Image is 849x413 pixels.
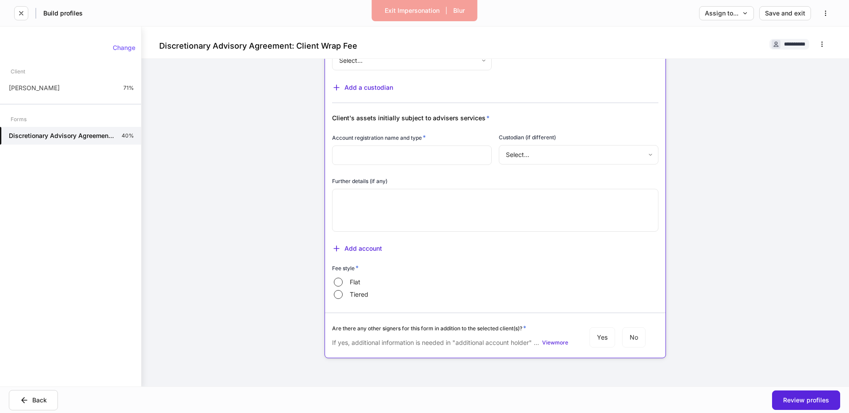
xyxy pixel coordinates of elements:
[379,4,445,18] button: Exit Impersonation
[499,133,556,141] h6: Custodian (if different)
[20,396,47,405] div: Back
[332,51,491,70] div: Select...
[332,324,568,333] div: Are there any other signers for this form in addition to the selected client(s)?
[332,133,426,142] h6: Account registration name and type
[159,41,357,51] h4: Discretionary Advisory Agreement: Client Wrap Fee
[9,84,60,92] p: [PERSON_NAME]
[705,10,748,16] div: Assign to...
[783,397,829,403] div: Review profiles
[332,114,547,122] div: Client's assets initially subject to advisers services
[499,145,658,164] div: Select...
[542,340,568,345] div: View more
[385,8,440,14] div: Exit Impersonation
[453,8,465,14] div: Blur
[9,131,115,140] h5: Discretionary Advisory Agreement: Client Wrap Fee
[11,111,27,127] div: Forms
[350,278,360,287] span: Flat
[332,177,387,185] h6: Further details (if any)
[332,338,540,347] p: If yes, additional information is needed in "additional account holder" section below.
[542,338,568,347] button: Viewmore
[107,41,141,55] button: Change
[11,64,25,79] div: Client
[113,45,135,51] div: Change
[447,4,470,18] button: Blur
[350,290,368,299] span: Tiered
[43,9,83,18] h5: Build profiles
[122,132,134,139] p: 40%
[332,264,359,272] h6: Fee style
[9,390,58,410] button: Back
[772,390,840,410] button: Review profiles
[123,84,134,92] p: 71%
[332,244,382,253] button: Add account
[759,6,811,20] button: Save and exit
[765,10,805,16] div: Save and exit
[332,83,393,92] button: Add a custodian
[699,6,754,20] button: Assign to...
